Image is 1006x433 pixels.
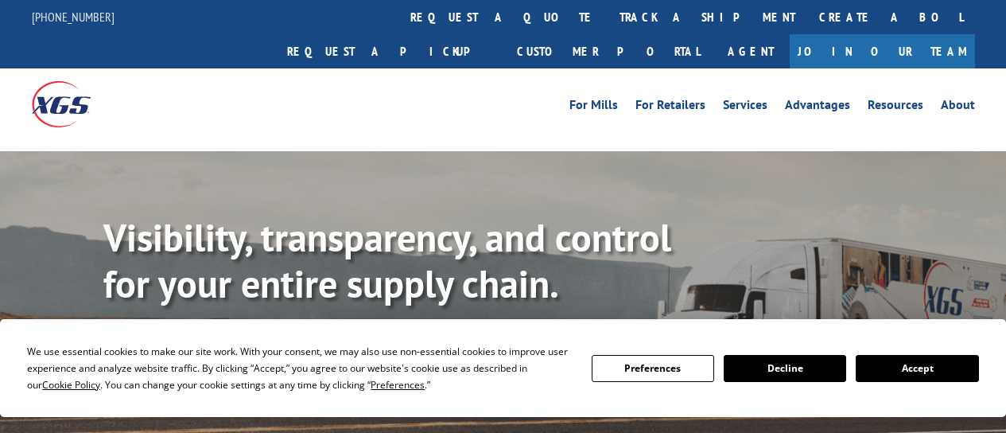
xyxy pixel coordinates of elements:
[592,355,714,382] button: Preferences
[42,378,100,392] span: Cookie Policy
[27,343,572,393] div: We use essential cookies to make our site work. With your consent, we may also use non-essential ...
[941,99,975,116] a: About
[723,99,767,116] a: Services
[103,213,671,308] b: Visibility, transparency, and control for your entire supply chain.
[785,99,850,116] a: Advantages
[724,355,846,382] button: Decline
[275,34,505,68] a: Request a pickup
[712,34,790,68] a: Agent
[505,34,712,68] a: Customer Portal
[32,9,115,25] a: [PHONE_NUMBER]
[856,355,978,382] button: Accept
[371,378,425,392] span: Preferences
[635,99,705,116] a: For Retailers
[790,34,975,68] a: Join Our Team
[569,99,618,116] a: For Mills
[868,99,923,116] a: Resources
